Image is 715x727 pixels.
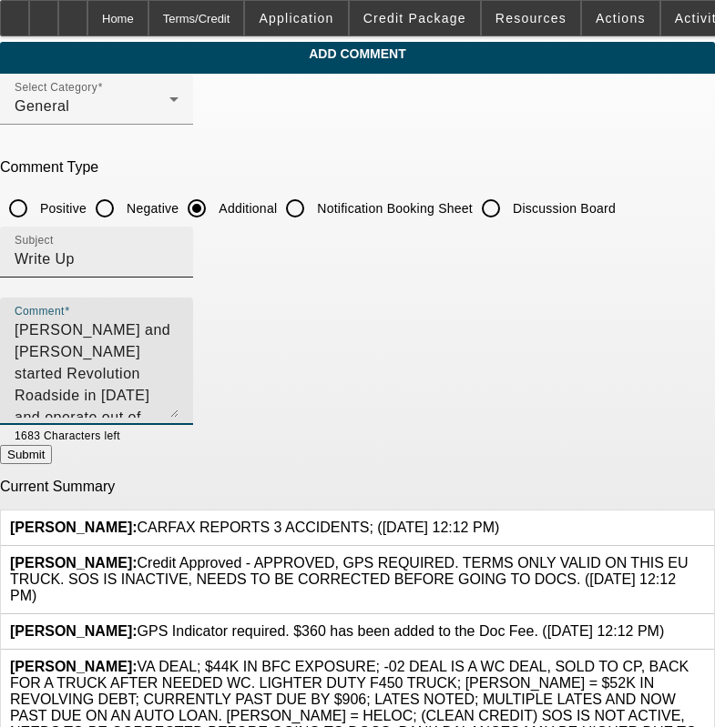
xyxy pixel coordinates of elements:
label: Notification Booking Sheet [313,199,473,217]
mat-label: Subject [15,235,54,247]
b: [PERSON_NAME]: [10,520,138,535]
label: Additional [215,199,277,217]
span: CARFAX REPORTS 3 ACCIDENTS; ([DATE] 12:12 PM) [10,520,499,535]
span: Actions [596,11,646,25]
span: Application [259,11,333,25]
button: Resources [482,1,580,35]
mat-hint: 1683 Characters left [15,425,120,445]
button: Actions [582,1,659,35]
b: [PERSON_NAME]: [10,659,138,674]
span: GPS Indicator required. $360 has been added to the Doc Fee. ([DATE] 12:12 PM) [10,623,664,639]
span: Resources [495,11,567,25]
button: Credit Package [350,1,480,35]
mat-label: Select Category [15,82,97,94]
span: Add Comment [14,46,701,61]
mat-label: Comment [15,306,65,318]
b: [PERSON_NAME]: [10,623,138,639]
span: Credit Package [363,11,466,25]
b: [PERSON_NAME]: [10,555,138,570]
span: Credit Approved - APPROVED, GPS REQUIRED. TERMS ONLY VALID ON THIS EU TRUCK. SOS IS INACTIVE, NEE... [10,555,688,603]
label: Discussion Board [509,199,616,217]
label: Negative [123,199,179,217]
button: Application [245,1,347,35]
span: General [15,98,69,114]
label: Positive [36,199,87,217]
